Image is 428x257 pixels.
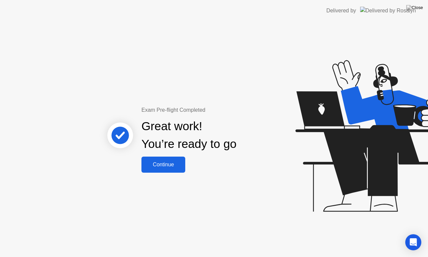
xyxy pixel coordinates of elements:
img: Delivered by Rosalyn [360,7,416,14]
div: Continue [143,162,183,168]
div: Great work! You’re ready to go [141,117,236,153]
div: Exam Pre-flight Completed [141,106,280,114]
img: Close [406,5,423,10]
div: Open Intercom Messenger [405,234,421,250]
button: Continue [141,157,185,173]
div: Delivered by [326,7,356,15]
